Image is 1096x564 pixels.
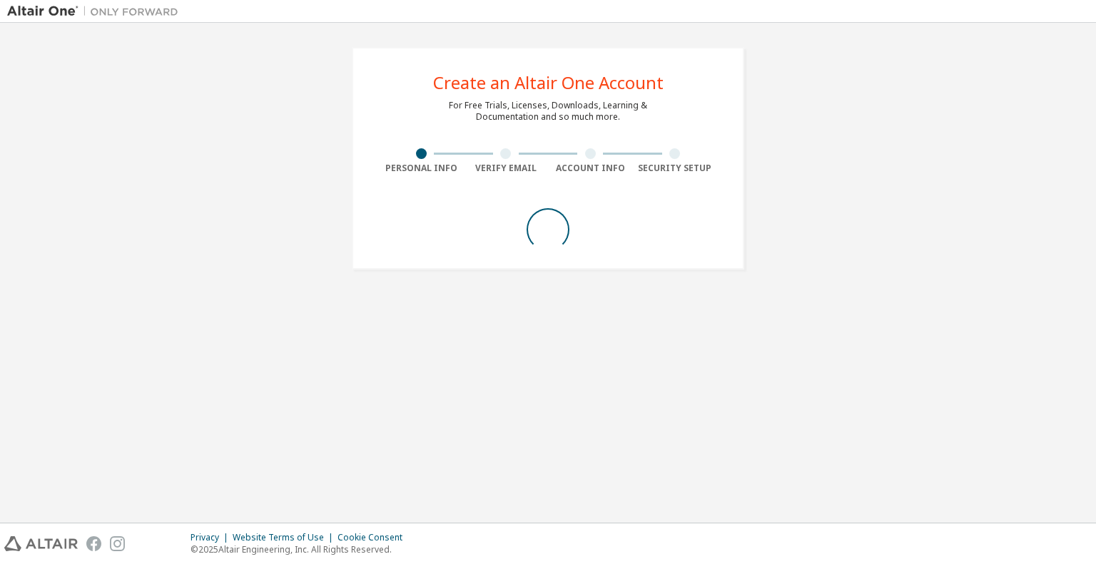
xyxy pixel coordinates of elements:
div: Account Info [548,163,633,174]
div: Security Setup [633,163,718,174]
div: Personal Info [379,163,464,174]
div: Verify Email [464,163,549,174]
img: instagram.svg [110,536,125,551]
div: Website Terms of Use [233,532,338,543]
div: For Free Trials, Licenses, Downloads, Learning & Documentation and so much more. [449,100,647,123]
p: © 2025 Altair Engineering, Inc. All Rights Reserved. [191,543,411,555]
img: facebook.svg [86,536,101,551]
div: Cookie Consent [338,532,411,543]
img: Altair One [7,4,186,19]
img: altair_logo.svg [4,536,78,551]
div: Create an Altair One Account [433,74,664,91]
div: Privacy [191,532,233,543]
